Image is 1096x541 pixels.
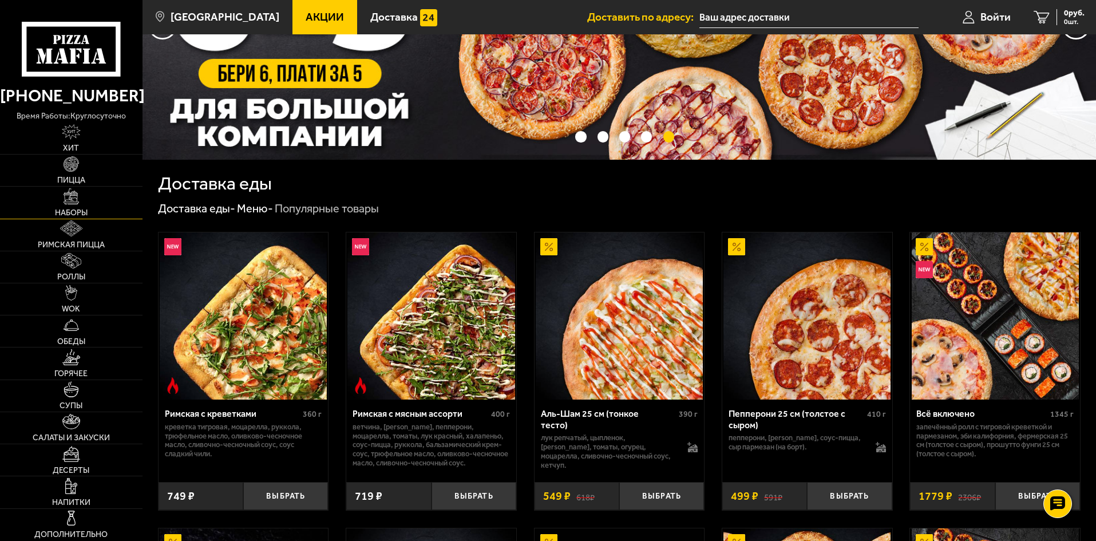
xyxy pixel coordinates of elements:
[958,491,981,502] s: 2306 ₽
[237,202,273,215] a: Меню-
[164,377,181,394] img: Острое блюдо
[619,482,704,510] button: Выбрать
[303,409,322,419] span: 360 г
[663,131,674,142] button: точки переключения
[62,305,80,313] span: WOK
[165,422,322,459] p: креветка тигровая, моцарелла, руккола, трюфельное масло, оливково-чесночное масло, сливочно-чесно...
[346,232,516,400] a: НовинкаОстрое блюдоРимская с мясным ассорти
[165,408,300,419] div: Римская с креветками
[679,409,698,419] span: 390 г
[159,232,329,400] a: НовинкаОстрое блюдоРимская с креветками
[164,238,181,255] img: Новинка
[995,482,1080,510] button: Выбрать
[729,433,864,452] p: пепперони, [PERSON_NAME], соус-пицца, сыр пармезан (на борт).
[916,261,933,278] img: Новинка
[352,377,369,394] img: Острое блюдо
[916,238,933,255] img: Акционный
[598,131,608,142] button: точки переключения
[543,491,571,502] span: 549 ₽
[867,409,886,419] span: 410 г
[355,491,382,502] span: 719 ₽
[731,491,758,502] span: 499 ₽
[158,202,235,215] a: Доставка еды-
[536,232,703,400] img: Аль-Шам 25 см (тонкое тесто)
[541,408,676,430] div: Аль-Шам 25 см (тонкое тесто)
[38,241,105,249] span: Римская пицца
[619,131,630,142] button: точки переключения
[919,491,952,502] span: 1779 ₽
[699,7,919,28] input: Ваш адрес доставки
[63,144,79,152] span: Хит
[491,409,510,419] span: 400 г
[243,482,328,510] button: Выбрать
[910,232,1080,400] a: АкционныйНовинкаВсё включено
[980,11,1011,22] span: Войти
[576,491,595,502] s: 618 ₽
[641,131,652,142] button: точки переключения
[723,232,891,400] img: Пепперони 25 см (толстое с сыром)
[306,11,344,22] span: Акции
[432,482,516,510] button: Выбрать
[60,402,82,410] span: Супы
[352,238,369,255] img: Новинка
[1064,9,1085,17] span: 0 руб.
[158,175,272,193] h1: Доставка еды
[807,482,892,510] button: Выбрать
[575,131,586,142] button: точки переключения
[729,408,864,430] div: Пепперони 25 см (толстое с сыром)
[55,209,88,217] span: Наборы
[275,202,379,216] div: Популярные товары
[1064,18,1085,25] span: 0 шт.
[347,232,515,400] img: Римская с мясным ассорти
[34,531,108,539] span: Дополнительно
[52,499,90,507] span: Напитки
[160,232,327,400] img: Римская с креветками
[57,273,85,281] span: Роллы
[916,408,1047,419] div: Всё включено
[764,491,782,502] s: 591 ₽
[53,467,89,475] span: Десерты
[587,11,699,22] span: Доставить по адресу:
[57,338,85,346] span: Обеды
[353,408,488,419] div: Римская с мясным ассорти
[171,11,279,22] span: [GEOGRAPHIC_DATA]
[353,422,510,468] p: ветчина, [PERSON_NAME], пепперони, моцарелла, томаты, лук красный, халапеньо, соус-пицца, руккола...
[728,238,745,255] img: Акционный
[916,422,1074,459] p: Запечённый ролл с тигровой креветкой и пармезаном, Эби Калифорния, Фермерская 25 см (толстое с сы...
[722,232,892,400] a: АкционныйПепперони 25 см (толстое с сыром)
[167,491,195,502] span: 749 ₽
[541,433,676,470] p: лук репчатый, цыпленок, [PERSON_NAME], томаты, огурец, моцарелла, сливочно-чесночный соус, кетчуп.
[370,11,418,22] span: Доставка
[535,232,705,400] a: АкционныйАль-Шам 25 см (тонкое тесто)
[57,176,85,184] span: Пицца
[540,238,557,255] img: Акционный
[1050,409,1074,419] span: 1345 г
[912,232,1079,400] img: Всё включено
[33,434,110,442] span: Салаты и закуски
[54,370,88,378] span: Горячее
[420,9,437,26] img: 15daf4d41897b9f0e9f617042186c801.svg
